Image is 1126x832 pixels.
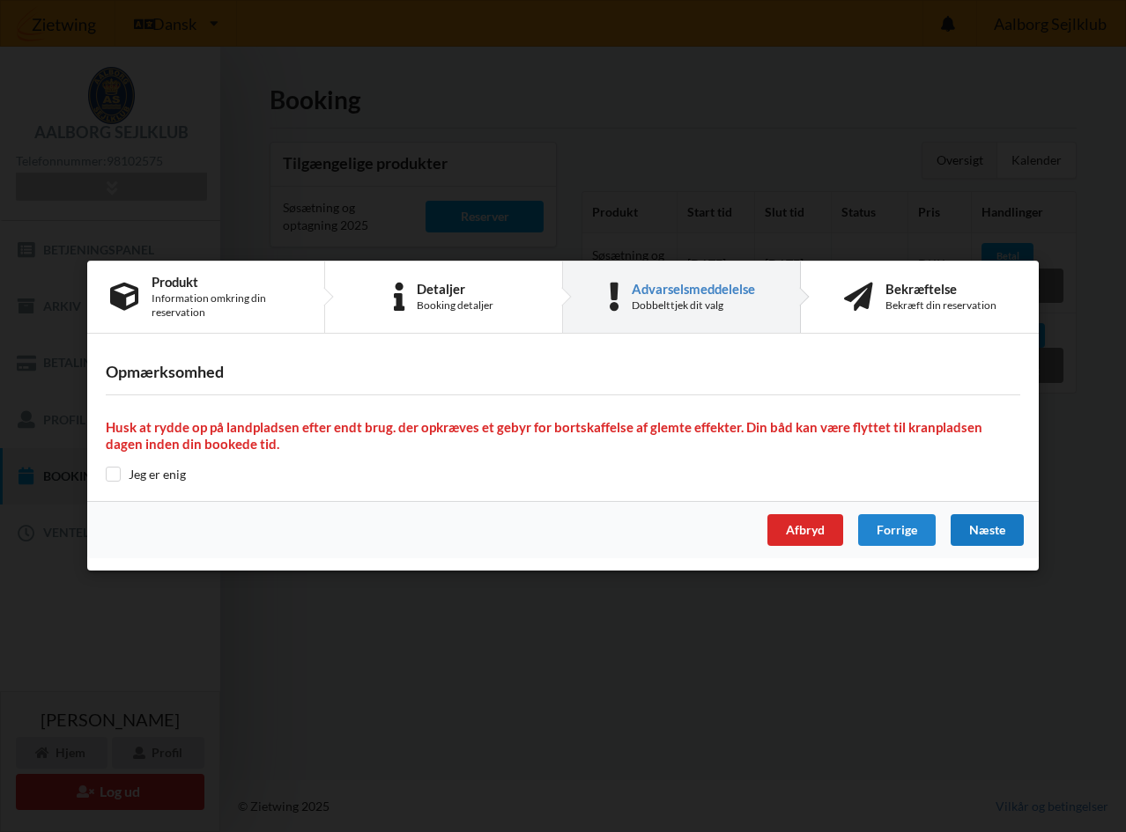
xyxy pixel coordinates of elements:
[106,419,1020,453] h4: Husk at rydde op på landpladsen efter endt brug. der opkræves et gebyr for bortskaffelse af glemt...
[951,515,1024,547] div: Næste
[885,282,996,296] div: Bekræftelse
[106,363,1020,383] h3: Opmærksomhed
[152,291,301,320] div: Information omkring din reservation
[885,298,996,313] div: Bekræft din reservation
[106,467,186,482] label: Jeg er enig
[417,282,493,296] div: Detaljer
[632,282,755,296] div: Advarselsmeddelelse
[632,298,755,313] div: Dobbelttjek dit valg
[767,515,843,547] div: Afbryd
[417,298,493,313] div: Booking detaljer
[152,275,301,289] div: Produkt
[858,515,936,547] div: Forrige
